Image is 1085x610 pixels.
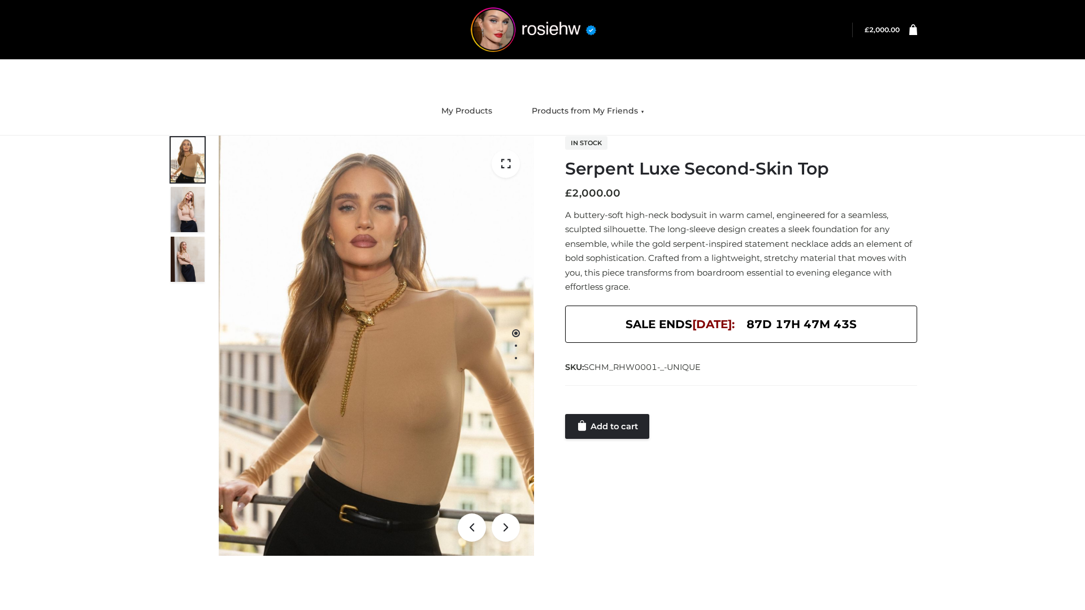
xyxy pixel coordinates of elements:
[584,362,701,372] span: SCHM_RHW0001-_-UNIQUE
[865,25,869,34] span: £
[865,25,900,34] a: £2,000.00
[449,7,618,52] img: rosiehw
[565,136,607,150] span: In stock
[565,208,917,294] p: A buttery-soft high-neck bodysuit in warm camel, engineered for a seamless, sculpted silhouette. ...
[565,187,620,199] bdi: 2,000.00
[692,317,735,331] span: [DATE]:
[171,137,205,182] img: Screenshot-2024-10-29-at-6.26.01%E2%80%AFPM.jpg
[565,414,649,439] a: Add to cart
[565,360,702,374] span: SKU:
[865,25,900,34] bdi: 2,000.00
[523,99,653,124] a: Products from My Friends
[219,136,534,556] img: Screenshot-2024-10-29-at-6.26.01 PM
[565,306,917,343] div: SALE ENDS
[565,159,917,179] h1: Serpent Luxe Second-Skin Top
[747,315,857,334] span: 87d 17h 47m 43s
[171,187,205,232] img: Screenshot-2024-10-29-at-6.25.55%E2%80%AFPM.jpg
[565,187,572,199] span: £
[433,99,501,124] a: My Products
[171,237,205,282] img: Screenshot-2024-10-29-at-6.26.12%E2%80%AFPM.jpg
